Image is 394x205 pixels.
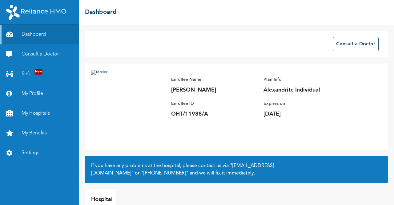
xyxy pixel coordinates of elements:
button: Consult a Doctor [333,37,379,51]
img: Enrollee [91,70,165,144]
p: Enrollee ID [171,100,257,107]
p: Expires on [263,100,350,107]
p: Plan Info [263,76,350,83]
p: Enrollee Name [171,76,257,83]
a: "[PHONE_NUMBER]" [141,171,188,176]
p: OHT/11988/A [171,110,257,118]
h2: Dashboard [85,8,117,17]
img: RelianceHMO's Logo [6,5,66,20]
p: Alexandrite Individual [263,86,350,94]
h2: If you have any problems at the hospital, please contact us via or and we will fix it immediately. [91,162,382,177]
span: New [34,69,42,75]
p: [DATE] [263,110,350,118]
p: [PERSON_NAME] [171,86,257,94]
